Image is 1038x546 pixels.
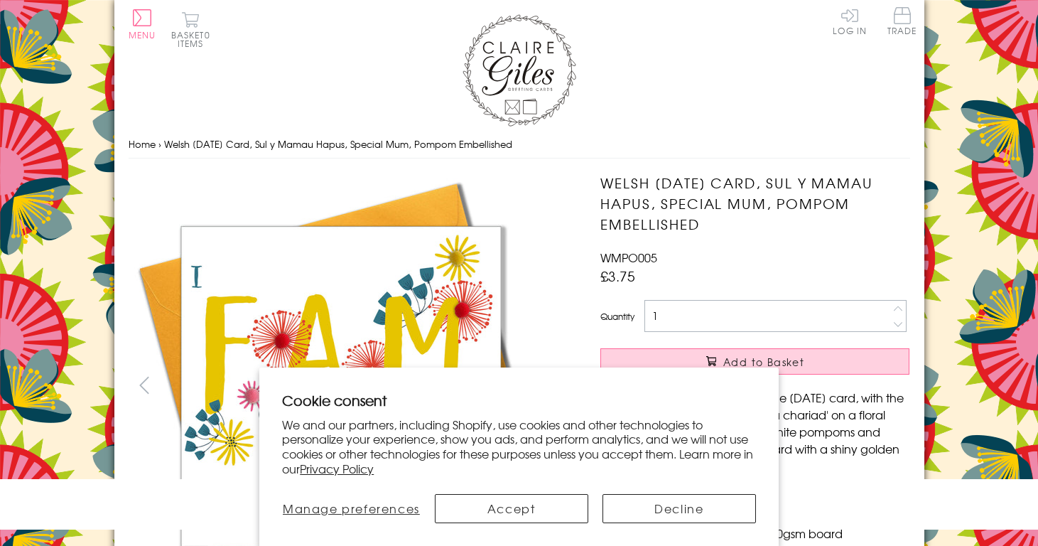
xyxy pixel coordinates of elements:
span: Trade [887,7,917,35]
span: Menu [129,28,156,41]
h1: Welsh [DATE] Card, Sul y Mamau Hapus, Special Mum, Pompom Embellished [600,173,909,234]
span: Manage preferences [283,500,420,517]
a: Home [129,137,156,151]
span: £3.75 [600,266,635,286]
button: Decline [602,494,756,523]
a: Privacy Policy [300,460,374,477]
p: We and our partners, including Shopify, use cookies and other technologies to personalize your ex... [282,417,756,476]
a: Trade [887,7,917,38]
label: Quantity [600,310,634,323]
button: Basket0 items [171,11,210,48]
button: prev [129,369,161,401]
h2: Cookie consent [282,390,756,410]
nav: breadcrumbs [129,130,910,159]
a: Log In [833,7,867,35]
span: WMPO005 [600,249,657,266]
button: Accept [435,494,588,523]
span: Welsh [DATE] Card, Sul y Mamau Hapus, Special Mum, Pompom Embellished [164,137,512,151]
span: › [158,137,161,151]
button: Menu [129,9,156,39]
span: Add to Basket [723,355,804,369]
span: 0 items [178,28,210,50]
button: Manage preferences [282,494,420,523]
button: Add to Basket [600,348,909,375]
img: Claire Giles Greetings Cards [463,14,576,127]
